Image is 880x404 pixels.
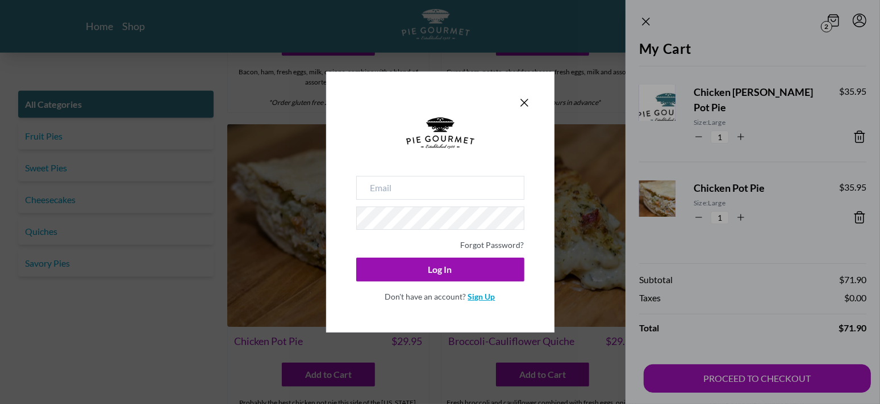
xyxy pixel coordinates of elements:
[356,258,524,281] button: Log In
[518,96,531,110] button: Close panel
[385,292,466,301] span: Don't have an account?
[356,176,524,200] input: Email
[468,292,495,301] a: Sign Up
[461,240,524,250] a: Forgot Password?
